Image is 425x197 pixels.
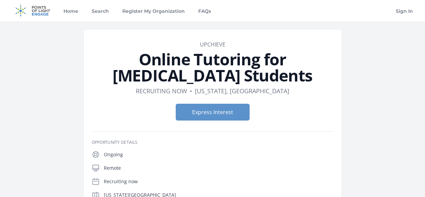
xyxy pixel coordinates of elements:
dd: Recruiting now [136,86,187,96]
h3: Opportunity Details [92,140,334,145]
p: Recruiting now [104,178,334,185]
p: Ongoing [104,151,334,158]
h1: Online Tutoring for [MEDICAL_DATA] Students [92,51,334,84]
button: Express Interest [176,104,250,121]
p: Remote [104,165,334,171]
div: • [190,86,192,96]
dd: [US_STATE], [GEOGRAPHIC_DATA] [195,86,289,96]
a: UPchieve [200,41,225,48]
